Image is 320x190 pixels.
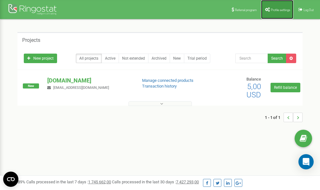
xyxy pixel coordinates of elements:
[235,8,257,12] span: Referral program
[24,54,57,63] a: New project
[47,76,132,85] p: [DOMAIN_NAME]
[142,84,177,88] a: Transaction history
[298,154,314,169] div: Open Intercom Messenger
[271,8,290,12] span: Profile settings
[184,54,210,63] a: Trial period
[246,77,261,82] span: Balance
[265,113,284,122] span: 1 - 1 of 1
[23,83,39,88] span: New
[53,86,109,90] span: [EMAIL_ADDRESS][DOMAIN_NAME]
[101,54,119,63] a: Active
[3,172,18,187] button: Open CMP widget
[26,180,111,184] span: Calls processed in the last 7 days :
[142,78,193,83] a: Manage connected products
[170,54,184,63] a: New
[235,54,268,63] input: Search
[268,54,286,63] button: Search
[148,54,170,63] a: Archived
[304,8,314,12] span: Log Out
[112,180,199,184] span: Calls processed in the last 30 days :
[271,83,300,92] a: Refill balance
[176,180,199,184] u: 7 427 293,00
[22,37,40,43] h5: Projects
[265,106,303,128] nav: ...
[76,54,102,63] a: All projects
[119,54,148,63] a: Not extended
[246,82,261,99] span: 5,00 USD
[88,180,111,184] u: 1 745 662,00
